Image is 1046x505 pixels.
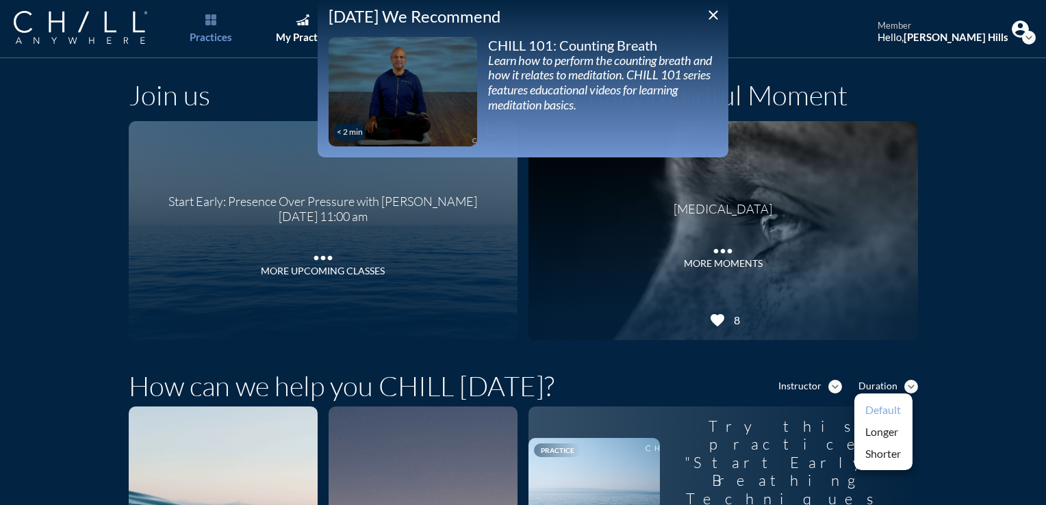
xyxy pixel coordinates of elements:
img: Graph [296,14,309,25]
div: My Practice [276,31,331,43]
div: More Upcoming Classes [261,266,385,277]
img: List [205,14,216,25]
div: MORE MOMENTS [684,258,763,270]
div: member [878,21,1008,31]
i: close [705,7,722,23]
div: Default [865,402,902,418]
img: Profile icon [1012,21,1029,38]
div: CHILL 101: Counting Breath [488,37,717,53]
i: favorite [709,312,726,328]
div: Instructor [778,380,821,392]
div: Duration [858,380,897,392]
a: Company Logo [14,11,175,46]
span: Practice [541,446,574,454]
div: 8 [729,313,740,326]
div: Longer [865,424,902,440]
img: Company Logo [14,11,147,44]
strong: [PERSON_NAME] Hills [904,31,1008,43]
div: Hello, [878,31,1008,43]
div: Learn how to perform the counting breath and how it relates to meditation. CHILL 101 series featu... [488,53,717,112]
h1: How can we help you CHILL [DATE]? [129,370,554,402]
i: more_horiz [309,244,337,265]
div: [DATE] We Recommend [329,7,717,27]
h1: Join us [129,79,210,112]
div: [MEDICAL_DATA] [674,192,772,217]
div: Start Early: Presence Over Pressure with [PERSON_NAME] [168,184,477,209]
div: < 2 min [337,127,363,137]
i: expand_more [1022,31,1036,44]
div: [DATE] 11:00 am [168,209,477,224]
i: expand_more [828,380,842,393]
div: Shorter [865,445,902,462]
div: Practices [190,31,232,43]
i: more_horiz [709,237,737,258]
i: expand_more [904,380,918,393]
